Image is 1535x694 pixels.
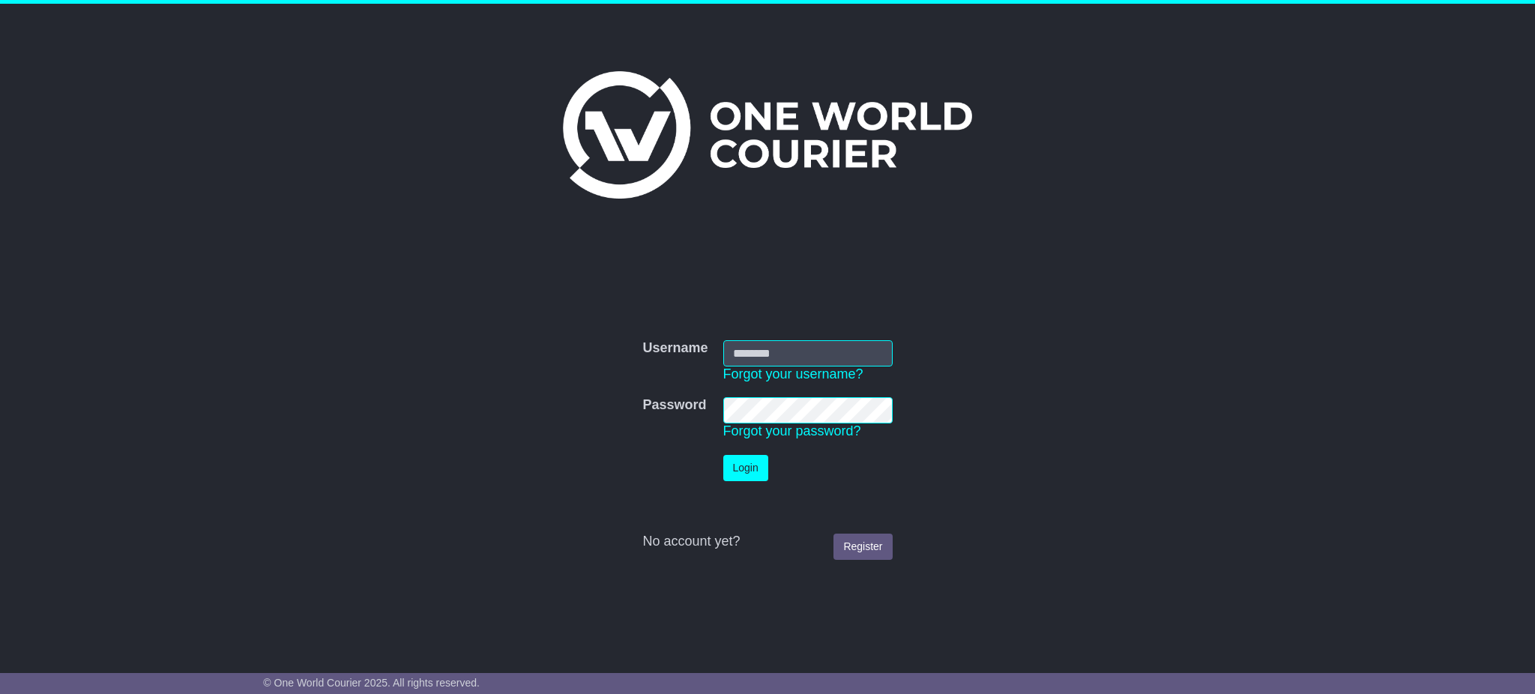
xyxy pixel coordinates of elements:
[263,677,480,689] span: © One World Courier 2025. All rights reserved.
[723,455,768,481] button: Login
[642,397,706,414] label: Password
[642,340,708,357] label: Username
[642,534,892,550] div: No account yet?
[723,423,861,438] a: Forgot your password?
[563,71,972,199] img: One World
[723,366,863,381] a: Forgot your username?
[833,534,892,560] a: Register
